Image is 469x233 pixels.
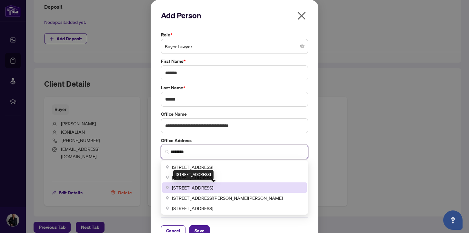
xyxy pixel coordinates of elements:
[165,150,169,154] img: search_icon
[161,10,308,21] h2: Add Person
[165,40,304,53] span: Buyer Lawyer
[173,170,214,180] div: [STREET_ADDRESS]
[172,194,283,201] span: [STREET_ADDRESS][PERSON_NAME][PERSON_NAME]
[172,174,213,181] span: [STREET_ADDRESS]
[300,44,304,48] span: close-circle
[172,205,213,212] span: [STREET_ADDRESS]
[161,84,308,91] label: Last Name
[161,58,308,65] label: First Name
[161,31,308,38] label: Role
[161,111,308,118] label: Office Name
[161,137,308,144] label: Office Address
[443,210,463,230] button: Open asap
[172,163,213,170] span: [STREET_ADDRESS]
[296,11,307,21] span: close
[172,184,213,191] span: [STREET_ADDRESS]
